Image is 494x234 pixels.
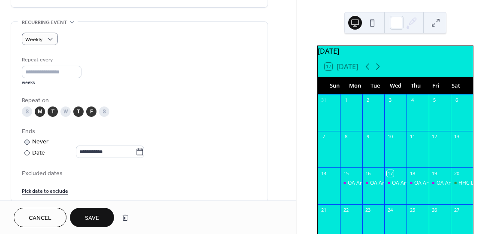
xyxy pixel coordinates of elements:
div: 5 [431,97,438,103]
div: Sun [325,77,345,94]
span: Recurring event [22,18,67,27]
div: 11 [409,134,416,140]
div: OA Art Class 1 [362,179,385,187]
div: 10 [387,134,393,140]
span: Weekly [25,35,42,45]
div: 13 [453,134,460,140]
div: OA Art Class 1 [437,179,471,187]
div: 12 [431,134,438,140]
div: OA Art Class 1 [392,179,426,187]
div: 22 [343,207,349,213]
div: S [99,106,109,117]
div: Repeat on [22,96,255,105]
div: 18 [409,170,416,176]
div: Mon [345,77,365,94]
div: OA Art Class 1 [429,179,451,187]
div: OA Art Class 1 [384,179,407,187]
div: OA Art Class 1 [414,179,449,187]
button: Save [70,208,114,227]
span: Cancel [29,214,51,223]
div: 20 [453,170,460,176]
div: 2 [365,97,371,103]
div: 25 [409,207,416,213]
span: Excluded dates [22,169,257,178]
div: 17 [387,170,393,176]
div: Ends [22,127,255,136]
div: 15 [343,170,349,176]
div: S [22,106,32,117]
div: [DATE] [318,46,473,56]
div: Never [32,137,49,146]
span: Pick date to exclude [22,187,68,196]
div: W [60,106,71,117]
div: 24 [387,207,393,213]
div: 16 [365,170,371,176]
div: OA Art Class 1 [370,179,404,187]
div: Tue [365,77,385,94]
div: F [86,106,96,117]
div: 23 [365,207,371,213]
div: T [48,106,58,117]
div: OA Art Class 1 [407,179,429,187]
div: 19 [431,170,438,176]
div: Sat [446,77,466,94]
div: 1 [343,97,349,103]
div: M [35,106,45,117]
div: 6 [453,97,460,103]
div: 21 [320,207,327,213]
div: 8 [343,134,349,140]
div: 7 [320,134,327,140]
div: Wed [386,77,406,94]
div: HHC Dental Sip & Paint [451,179,473,187]
button: Cancel [14,208,66,227]
div: 26 [431,207,438,213]
div: 3 [387,97,393,103]
div: 9 [365,134,371,140]
div: weeks [22,80,81,86]
div: 27 [453,207,460,213]
div: OA Art Class 1 [340,179,362,187]
div: Repeat every [22,55,80,64]
div: 31 [320,97,327,103]
div: 14 [320,170,327,176]
div: Fri [426,77,446,94]
div: T [73,106,84,117]
span: Save [85,214,99,223]
div: Thu [406,77,426,94]
div: 4 [409,97,416,103]
div: Date [32,148,144,158]
div: OA Art Class 1 [348,179,382,187]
